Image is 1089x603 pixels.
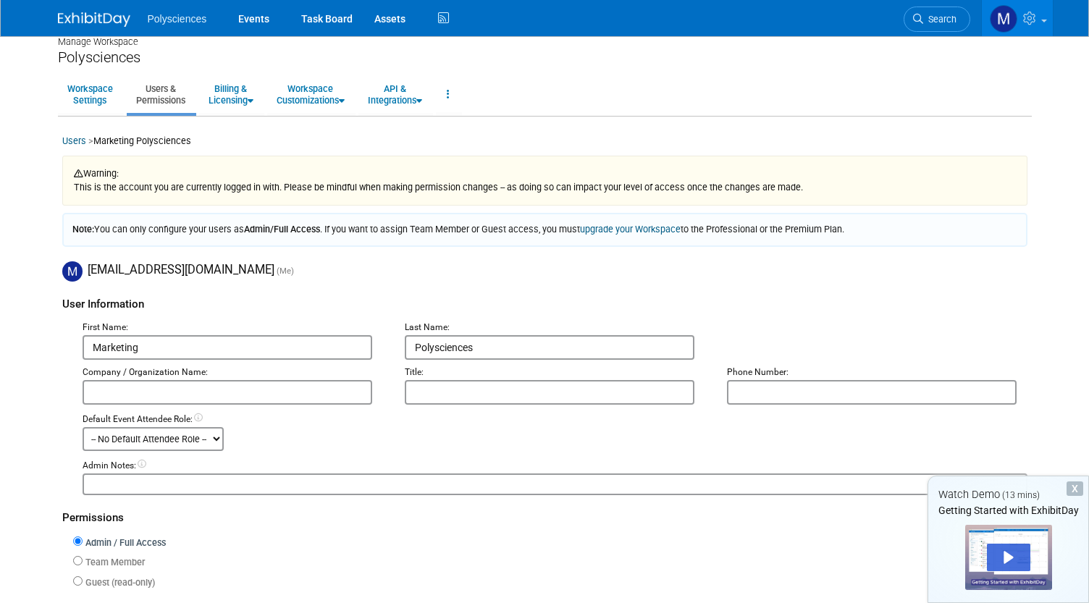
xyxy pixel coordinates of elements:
span: (Me) [277,266,294,277]
a: Users [62,135,86,146]
a: WorkspaceSettings [58,77,122,112]
div: Phone Number: [727,366,1027,379]
label: Team Member [83,556,145,570]
a: Users &Permissions [127,77,195,112]
a: WorkspaceCustomizations [267,77,354,112]
div: First Name: [83,321,383,334]
label: Guest (read-only) [83,576,155,590]
div: Title: [405,366,705,379]
img: ExhibitDay [58,12,130,27]
div: Marketing Polysciences [62,135,1027,156]
img: Marketing Polysciences [990,5,1017,33]
div: Warning: This is the account you are currently logged in with. Please be mindful when making perm... [62,156,1027,206]
div: Permissions [62,495,1027,534]
div: Polysciences [58,49,1032,67]
span: Polysciences [148,13,207,25]
span: Search [923,14,956,25]
span: Admin/Full Access [244,224,320,235]
span: > [88,135,93,146]
label: Admin / Full Access [83,536,166,550]
span: (13 mins) [1002,490,1040,500]
a: API &Integrations [358,77,432,112]
div: Last Name: [405,321,705,334]
span: [EMAIL_ADDRESS][DOMAIN_NAME] [88,263,274,277]
div: Dismiss [1067,481,1083,496]
div: Watch Demo [928,487,1088,502]
a: upgrade your Workspace [580,224,681,235]
img: Marketing Polysciences [62,261,83,282]
a: Search [904,7,970,32]
div: Admin Notes: [83,460,1027,473]
div: Company / Organization Name: [83,366,383,379]
span: You can only configure your users as . If you want to assign Team Member or Guest access, you mus... [72,224,844,235]
a: Billing &Licensing [199,77,263,112]
div: User Information [62,282,1027,320]
div: Default Event Attendee Role: [83,413,1027,426]
span: Note: [72,224,94,235]
div: Getting Started with ExhibitDay [928,503,1088,518]
div: Play [987,544,1030,571]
